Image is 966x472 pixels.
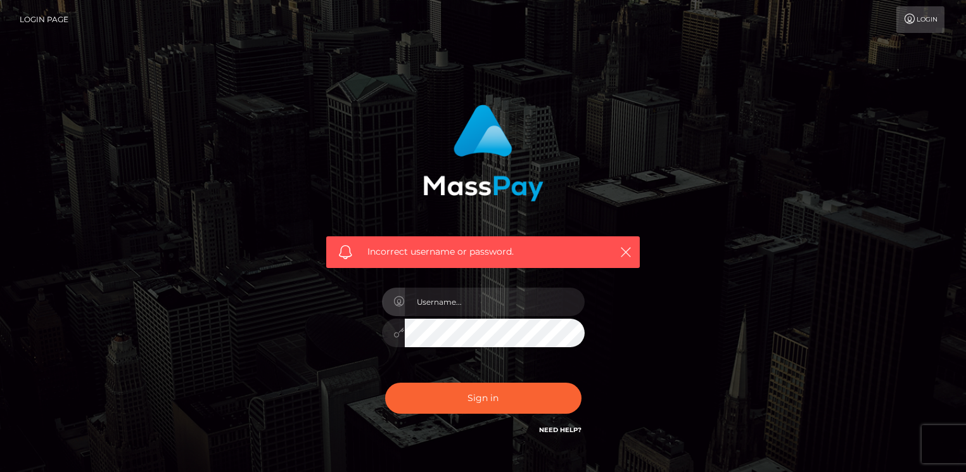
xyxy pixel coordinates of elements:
span: Incorrect username or password. [367,245,599,258]
a: Need Help? [539,426,582,434]
input: Username... [405,288,585,316]
a: Login [896,6,944,33]
img: MassPay Login [423,105,543,201]
a: Login Page [20,6,68,33]
button: Sign in [385,383,582,414]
